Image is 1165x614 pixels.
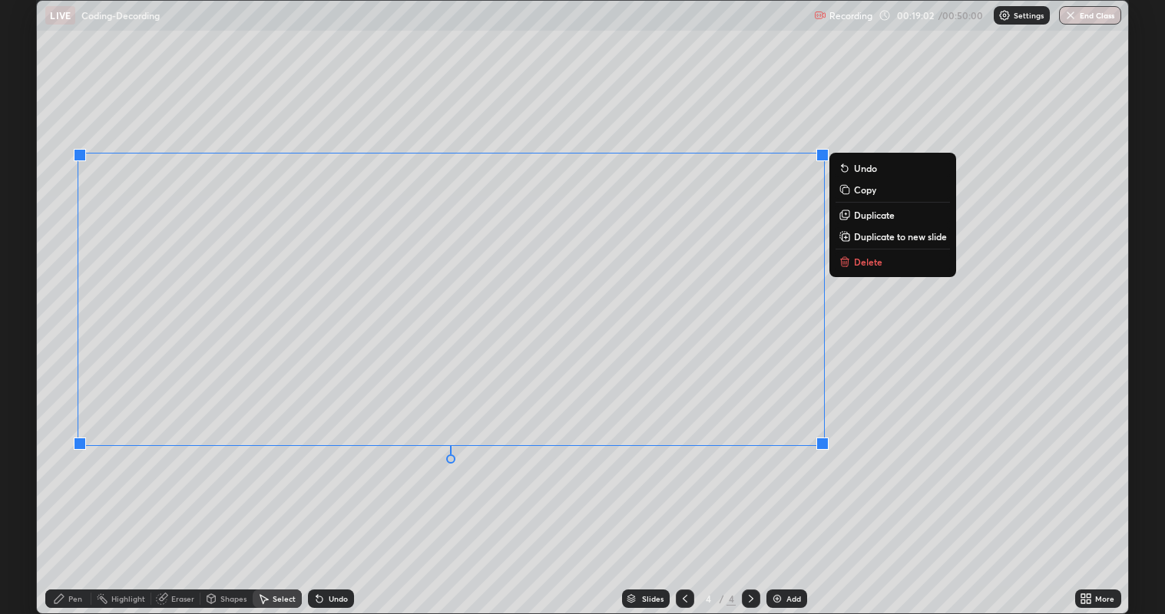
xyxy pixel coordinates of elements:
div: More [1095,595,1114,602]
img: add-slide-button [771,593,783,605]
p: Settings [1014,12,1044,19]
p: Duplicate [854,209,895,221]
div: Shapes [220,595,247,602]
div: Select [273,595,296,602]
div: 4 [726,592,736,606]
div: / [719,594,723,603]
div: Add [786,595,801,602]
p: Undo [854,162,877,174]
button: End Class [1059,6,1121,25]
p: Coding-Decording [81,9,160,21]
button: Undo [836,159,950,177]
div: Pen [68,595,82,602]
button: Duplicate [836,206,950,224]
img: class-settings-icons [998,9,1011,21]
button: Duplicate to new slide [836,227,950,246]
img: recording.375f2c34.svg [814,9,826,21]
img: end-class-cross [1064,9,1077,21]
button: Delete [836,253,950,271]
button: Copy [836,180,950,199]
div: Undo [329,595,348,602]
div: 4 [700,594,716,603]
div: Eraser [171,595,194,602]
p: Recording [829,10,872,21]
div: Highlight [111,595,145,602]
p: Copy [854,183,876,196]
p: Delete [854,256,882,268]
div: Slides [642,595,664,602]
p: LIVE [50,9,71,21]
p: Duplicate to new slide [854,230,947,243]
